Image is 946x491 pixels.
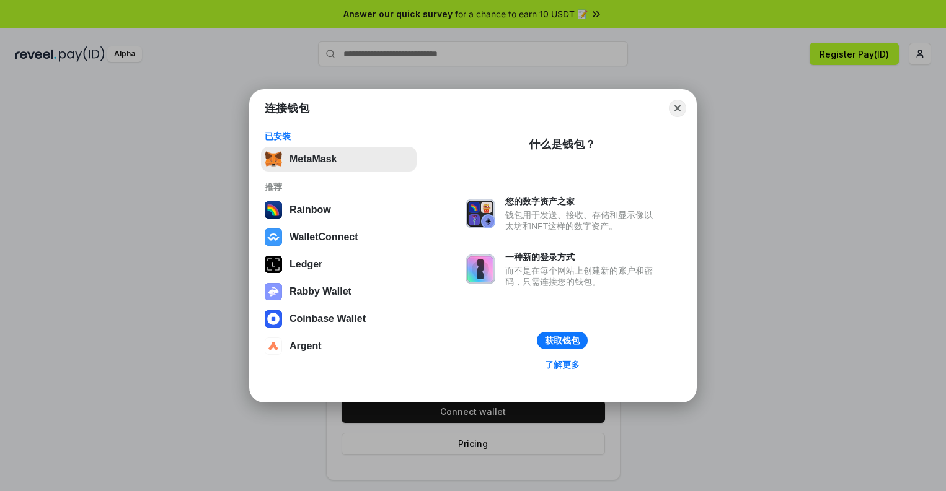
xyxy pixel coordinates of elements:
div: 了解更多 [545,359,580,370]
img: svg+xml,%3Csvg%20xmlns%3D%22http%3A%2F%2Fwww.w3.org%2F2000%2Fsvg%22%20fill%3D%22none%22%20viewBox... [265,283,282,300]
button: WalletConnect [261,225,417,250]
div: 什么是钱包？ [529,137,596,152]
div: 钱包用于发送、接收、存储和显示像以太坊和NFT这样的数字资产。 [505,209,659,232]
img: svg+xml,%3Csvg%20width%3D%22120%22%20height%3D%22120%22%20viewBox%3D%220%200%20120%20120%22%20fil... [265,201,282,219]
div: 您的数字资产之家 [505,196,659,207]
div: Rabby Wallet [290,286,351,297]
button: Coinbase Wallet [261,306,417,331]
a: 了解更多 [537,357,587,373]
div: Argent [290,341,322,352]
div: Rainbow [290,204,331,215]
div: 获取钱包 [545,335,580,346]
div: Coinbase Wallet [290,313,366,324]
div: MetaMask [290,154,337,165]
img: svg+xml,%3Csvg%20fill%3D%22none%22%20height%3D%2233%22%20viewBox%3D%220%200%2035%2033%22%20width%... [265,150,282,168]
div: WalletConnect [290,232,358,243]
img: svg+xml,%3Csvg%20xmlns%3D%22http%3A%2F%2Fwww.w3.org%2F2000%2Fsvg%22%20fill%3D%22none%22%20viewBox... [466,199,495,228]
button: Rainbow [261,198,417,222]
button: Argent [261,334,417,358]
img: svg+xml,%3Csvg%20width%3D%2228%22%20height%3D%2228%22%20viewBox%3D%220%200%2028%2028%22%20fill%3D... [265,337,282,355]
button: 获取钱包 [537,332,588,349]
div: 已安装 [265,131,413,142]
div: Ledger [290,259,322,270]
img: svg+xml,%3Csvg%20xmlns%3D%22http%3A%2F%2Fwww.w3.org%2F2000%2Fsvg%22%20width%3D%2228%22%20height%3... [265,256,282,273]
img: svg+xml,%3Csvg%20xmlns%3D%22http%3A%2F%2Fwww.w3.org%2F2000%2Fsvg%22%20fill%3D%22none%22%20viewBox... [466,254,495,284]
img: svg+xml,%3Csvg%20width%3D%2228%22%20height%3D%2228%22%20viewBox%3D%220%200%2028%2028%22%20fill%3D... [265,228,282,246]
img: svg+xml,%3Csvg%20width%3D%2228%22%20height%3D%2228%22%20viewBox%3D%220%200%2028%2028%22%20fill%3D... [265,310,282,328]
button: Rabby Wallet [261,279,417,304]
button: Ledger [261,252,417,277]
div: 推荐 [265,181,413,193]
h1: 连接钱包 [265,101,309,116]
button: Close [669,100,686,117]
button: MetaMask [261,147,417,172]
div: 而不是在每个网站上创建新的账户和密码，只需连接您的钱包。 [505,265,659,287]
div: 一种新的登录方式 [505,251,659,263]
